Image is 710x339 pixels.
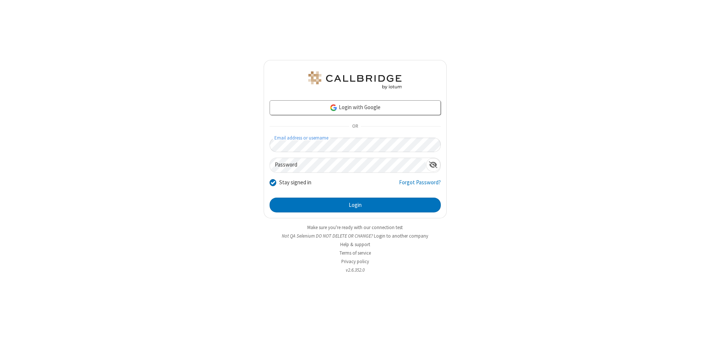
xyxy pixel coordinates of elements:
input: Email address or username [270,138,441,152]
button: Login [270,198,441,212]
a: Login with Google [270,100,441,115]
a: Privacy policy [341,258,369,265]
button: Login to another company [374,232,428,239]
input: Password [270,158,426,172]
div: Show password [426,158,440,172]
label: Stay signed in [279,178,311,187]
li: Not QA Selenium DO NOT DELETE OR CHANGE? [264,232,447,239]
img: google-icon.png [329,104,338,112]
li: v2.6.352.0 [264,266,447,273]
span: OR [349,121,361,132]
a: Make sure you're ready with our connection test [307,224,403,231]
a: Help & support [340,241,370,248]
a: Forgot Password? [399,178,441,192]
img: QA Selenium DO NOT DELETE OR CHANGE [307,71,403,89]
a: Terms of service [339,250,371,256]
